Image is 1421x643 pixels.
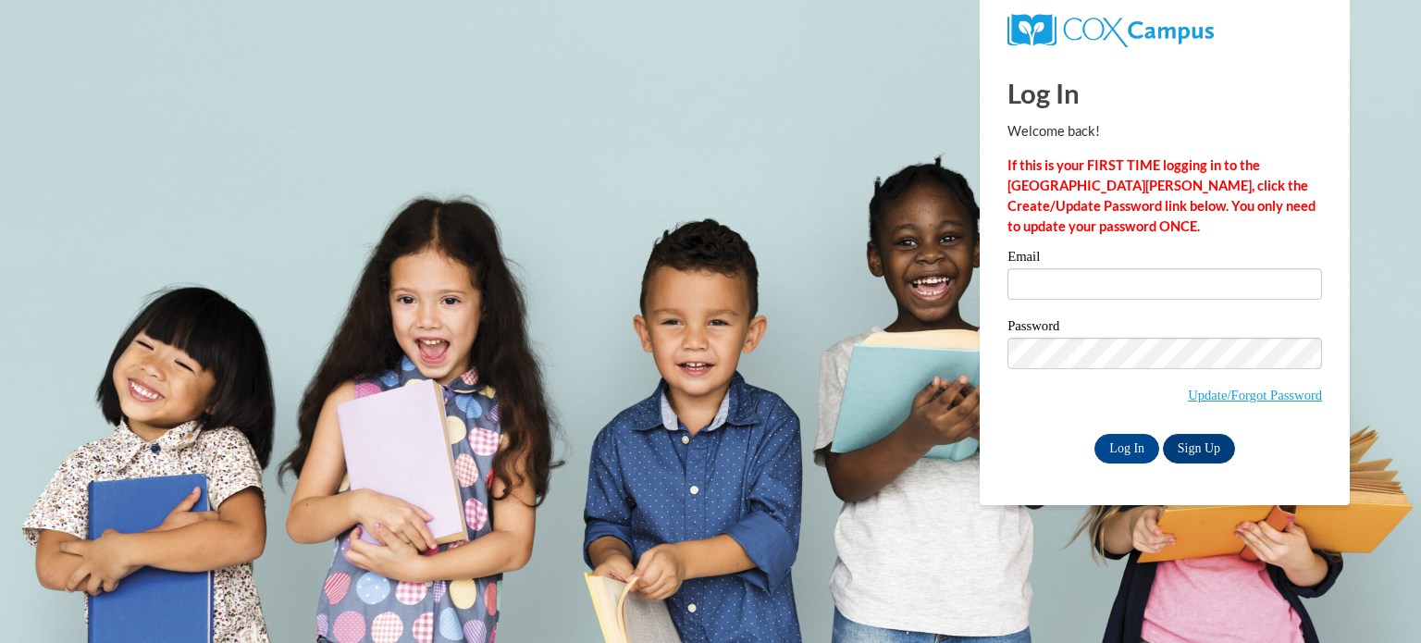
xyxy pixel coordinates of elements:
[1188,388,1322,402] a: Update/Forgot Password
[1007,74,1322,112] h1: Log In
[1094,434,1159,464] input: Log In
[1007,14,1214,47] img: COX Campus
[1007,157,1316,234] strong: If this is your FIRST TIME logging in to the [GEOGRAPHIC_DATA][PERSON_NAME], click the Create/Upd...
[1163,434,1235,464] a: Sign Up
[1007,21,1214,37] a: COX Campus
[1007,319,1322,338] label: Password
[1007,250,1322,268] label: Email
[1007,121,1322,142] p: Welcome back!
